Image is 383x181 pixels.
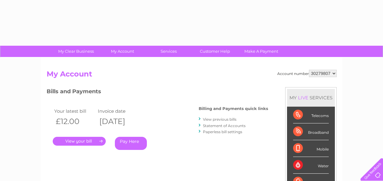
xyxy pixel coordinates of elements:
div: LIVE [297,95,310,101]
a: Customer Help [190,46,240,57]
a: Make A Payment [236,46,286,57]
th: £12.00 [53,115,97,128]
a: Pay Here [115,137,147,150]
h2: My Account [47,70,337,81]
div: Telecoms [293,107,329,123]
div: Broadband [293,123,329,140]
td: Invoice date [96,107,140,115]
div: MY SERVICES [287,89,335,106]
a: Statement of Accounts [203,123,246,128]
th: [DATE] [96,115,140,128]
h3: Bills and Payments [47,87,268,98]
a: Services [144,46,194,57]
div: Account number [277,70,337,77]
h4: Billing and Payments quick links [199,106,268,111]
div: Mobile [293,140,329,157]
td: Your latest bill [53,107,97,115]
a: Paperless bill settings [203,130,242,134]
a: . [53,137,106,146]
div: Water [293,157,329,174]
a: View previous bills [203,117,236,122]
a: My Account [97,46,147,57]
a: My Clear Business [51,46,101,57]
